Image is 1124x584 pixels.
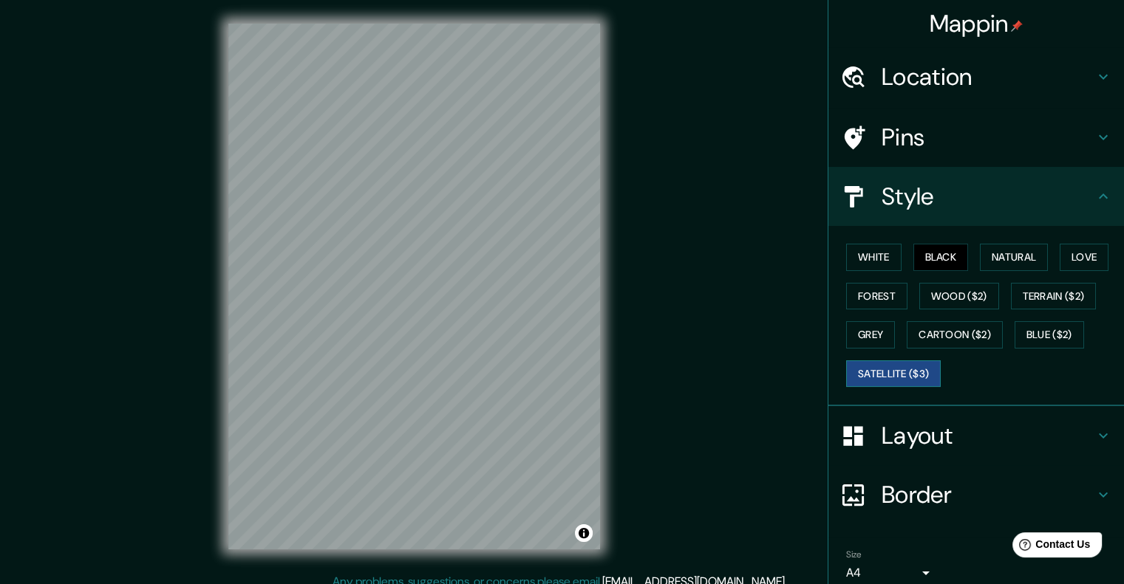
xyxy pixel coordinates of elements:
[882,421,1094,450] h4: Layout
[575,524,593,542] button: Toggle attribution
[846,321,895,348] button: Grey
[930,9,1023,38] h4: Mappin
[919,283,999,310] button: Wood ($2)
[828,108,1124,167] div: Pins
[1060,244,1108,271] button: Love
[1011,283,1097,310] button: Terrain ($2)
[1015,321,1084,348] button: Blue ($2)
[846,549,862,561] label: Size
[828,406,1124,465] div: Layout
[992,526,1108,568] iframe: Help widget launcher
[882,123,1094,152] h4: Pins
[980,244,1048,271] button: Natural
[907,321,1003,348] button: Cartoon ($2)
[913,244,969,271] button: Black
[882,480,1094,509] h4: Border
[828,47,1124,106] div: Location
[828,465,1124,524] div: Border
[846,244,902,271] button: White
[1011,20,1023,32] img: pin-icon.png
[228,24,600,549] canvas: Map
[882,62,1094,92] h4: Location
[882,182,1094,211] h4: Style
[846,360,941,388] button: Satellite ($3)
[828,167,1124,226] div: Style
[846,283,907,310] button: Forest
